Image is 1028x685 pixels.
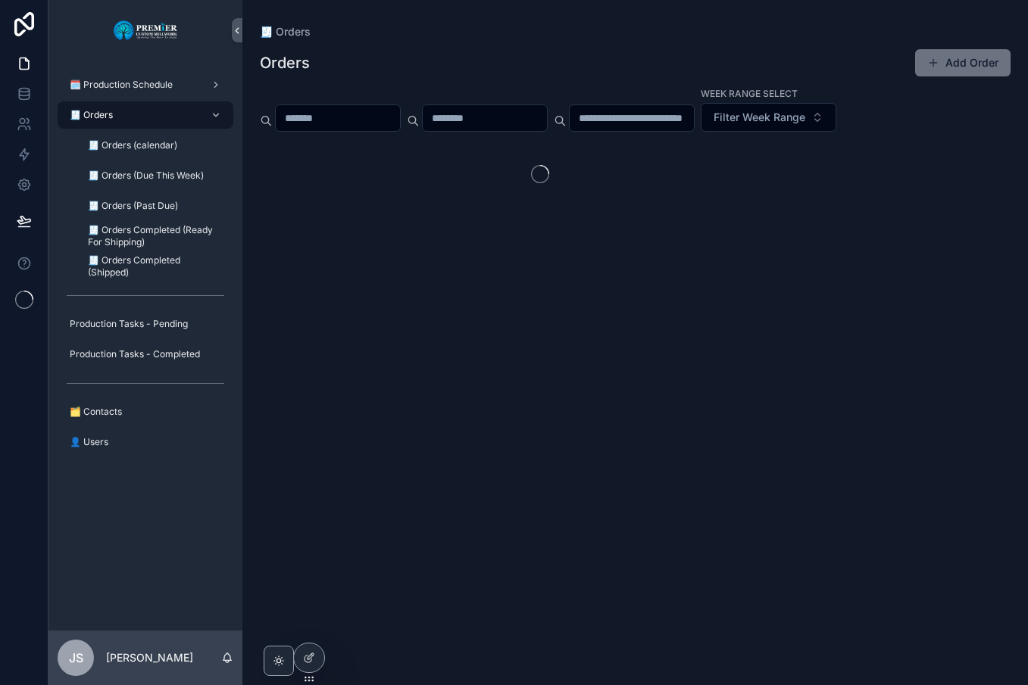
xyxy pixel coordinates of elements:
[58,310,233,338] a: Production Tasks - Pending
[714,110,805,125] span: Filter Week Range
[70,406,122,418] span: 🗂️ Contacts
[58,428,233,456] a: 👤 Users
[113,18,179,42] img: App logo
[70,348,200,360] span: Production Tasks - Completed
[88,139,177,151] span: 🧾 Orders (calendar)
[76,132,233,159] a: 🧾 Orders (calendar)
[58,101,233,129] a: 🧾 Orders
[76,253,233,280] a: 🧾 Orders Completed (Shipped)
[70,109,113,121] span: 🧾 Orders
[70,318,188,330] span: Production Tasks - Pending
[58,398,233,425] a: 🗂️ Contacts
[76,192,233,220] a: 🧾 Orders (Past Due)
[701,86,798,100] label: Week Range Select
[76,162,233,189] a: 🧾 Orders (Due This Week)
[915,49,1011,76] button: Add Order
[106,650,193,665] p: [PERSON_NAME]
[88,224,218,248] span: 🧾 Orders Completed (Ready For Shipping)
[58,341,233,368] a: Production Tasks - Completed
[701,103,836,132] button: Select Button
[70,79,173,91] span: 🗓️ Production Schedule
[76,223,233,250] a: 🧾 Orders Completed (Ready For Shipping)
[88,170,204,182] span: 🧾 Orders (Due This Week)
[48,61,242,475] div: scrollable content
[70,436,108,448] span: 👤 Users
[88,254,218,279] span: 🧾 Orders Completed (Shipped)
[69,649,83,667] span: JS
[88,200,178,212] span: 🧾 Orders (Past Due)
[260,52,310,73] h1: Orders
[58,71,233,98] a: 🗓️ Production Schedule
[260,24,311,39] a: 🧾 Orders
